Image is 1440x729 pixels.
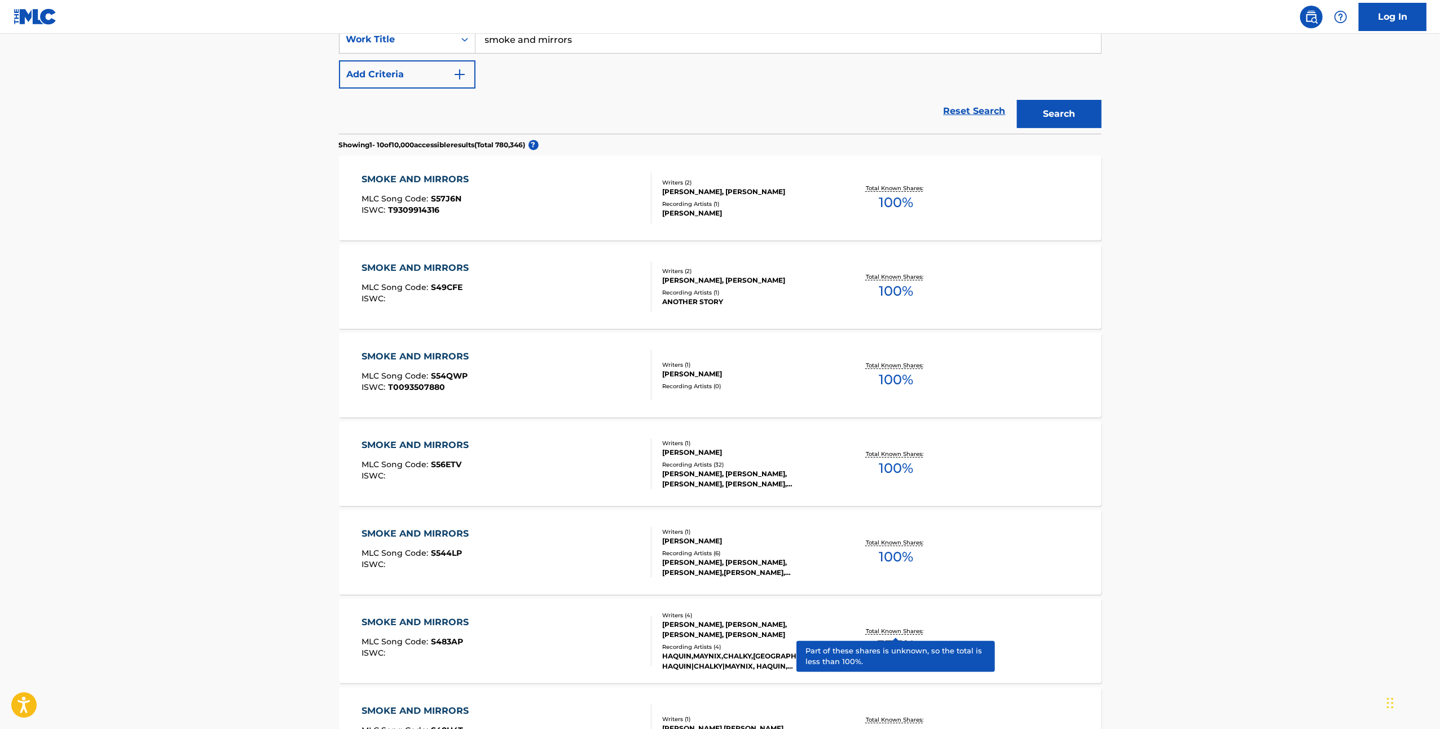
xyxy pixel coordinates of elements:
div: [PERSON_NAME], [PERSON_NAME], [PERSON_NAME], [PERSON_NAME], [PERSON_NAME] [662,469,833,489]
img: search [1305,10,1318,24]
p: Total Known Shares: [866,450,926,458]
p: Total Known Shares: [866,538,926,547]
p: Total Known Shares: [866,184,926,192]
span: 100 % [879,370,913,390]
div: SMOKE AND MIRRORS [362,173,474,186]
div: Writers ( 2 ) [662,267,833,275]
span: S54QWP [431,371,468,381]
span: T0093507880 [388,382,445,392]
span: S57J6N [431,194,461,204]
a: Reset Search [938,99,1011,124]
a: SMOKE AND MIRRORSMLC Song Code:S544LPISWC:Writers (1)[PERSON_NAME]Recording Artists (6)[PERSON_NA... [339,510,1102,595]
div: SMOKE AND MIRRORS [362,704,474,718]
span: T9309914316 [388,205,439,215]
p: Total Known Shares: [866,361,926,370]
span: S56ETV [431,459,461,469]
a: SMOKE AND MIRRORSMLC Song Code:S54QWPISWC:T0093507880Writers (1)[PERSON_NAME]Recording Artists (0... [339,333,1102,418]
span: 100 % [879,281,913,301]
div: SMOKE AND MIRRORS [362,527,474,541]
div: Recording Artists ( 32 ) [662,460,833,469]
span: MLC Song Code : [362,194,431,204]
div: [PERSON_NAME], [PERSON_NAME], [PERSON_NAME], [PERSON_NAME] [662,620,833,640]
iframe: Chat Widget [1384,675,1440,729]
a: SMOKE AND MIRRORSMLC Song Code:S56ETVISWC:Writers (1)[PERSON_NAME]Recording Artists (32)[PERSON_N... [339,421,1102,506]
div: SMOKE AND MIRRORS [362,616,474,629]
img: help [1334,10,1347,24]
div: [PERSON_NAME] [662,369,833,379]
div: Writers ( 1 ) [662,715,833,723]
img: MLC Logo [14,8,57,25]
a: SMOKE AND MIRRORSMLC Song Code:S57J6NISWC:T9309914316Writers (2)[PERSON_NAME], [PERSON_NAME]Recor... [339,156,1102,240]
span: S483AP [431,636,463,647]
div: [PERSON_NAME] [662,536,833,546]
span: MLC Song Code : [362,636,431,647]
span: ISWC : [362,559,388,569]
span: 100 % [879,547,913,567]
div: Drag [1387,686,1394,720]
p: Total Known Shares: [866,715,926,724]
span: ISWC : [362,648,388,658]
div: Recording Artists ( 6 ) [662,549,833,557]
div: Recording Artists ( 1 ) [662,288,833,297]
span: ISWC : [362,205,388,215]
div: SMOKE AND MIRRORS [362,261,474,275]
span: MLC Song Code : [362,548,431,558]
span: S49CFE [431,282,463,292]
button: Add Criteria [339,60,475,89]
div: Writers ( 1 ) [662,439,833,447]
div: Recording Artists ( 1 ) [662,200,833,208]
div: Writers ( 2 ) [662,178,833,187]
span: MLC Song Code : [362,459,431,469]
span: ISWC : [362,293,388,304]
div: [PERSON_NAME], [PERSON_NAME], [PERSON_NAME],[PERSON_NAME], [PERSON_NAME], [PERSON_NAME] [662,557,833,578]
div: [PERSON_NAME], [PERSON_NAME] [662,187,833,197]
div: Recording Artists ( 4 ) [662,643,833,651]
div: [PERSON_NAME], [PERSON_NAME] [662,275,833,286]
span: ISWC : [362,382,388,392]
p: Showing 1 - 10 of 10,000 accessible results (Total 780,346 ) [339,140,526,150]
a: SMOKE AND MIRRORSMLC Song Code:S483APISWC:Writers (4)[PERSON_NAME], [PERSON_NAME], [PERSON_NAME],... [339,599,1102,683]
div: Work Title [346,33,448,46]
a: Log In [1359,3,1426,31]
button: Search [1017,100,1102,128]
span: 100 % [879,458,913,478]
div: [PERSON_NAME] [662,208,833,218]
img: 9d2ae6d4665cec9f34b9.svg [453,68,466,81]
span: ? [529,140,539,150]
div: Writers ( 4 ) [662,611,833,620]
span: 100 % [879,192,913,213]
p: Total Known Shares: [866,627,926,635]
div: HAQUIN,MAYNIX,CHALKY,[GEOGRAPHIC_DATA], HAQUIN|CHALKY|MAYNIX, HAQUIN, CHALKY,HAQUIN,MAYNIX [662,651,833,671]
a: Public Search [1300,6,1323,28]
div: Help [1329,6,1352,28]
div: SMOKE AND MIRRORS [362,438,474,452]
div: Writers ( 1 ) [662,528,833,536]
div: [PERSON_NAME] [662,447,833,458]
span: 37.5 % [877,635,914,656]
a: SMOKE AND MIRRORSMLC Song Code:S49CFEISWC:Writers (2)[PERSON_NAME], [PERSON_NAME]Recording Artist... [339,244,1102,329]
span: MLC Song Code : [362,371,431,381]
span: MLC Song Code : [362,282,431,292]
span: S544LP [431,548,462,558]
div: ANOTHER STORY [662,297,833,307]
div: SMOKE AND MIRRORS [362,350,474,363]
div: Writers ( 1 ) [662,361,833,369]
div: Recording Artists ( 0 ) [662,382,833,390]
span: ISWC : [362,471,388,481]
form: Search Form [339,25,1102,134]
p: Total Known Shares: [866,273,926,281]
